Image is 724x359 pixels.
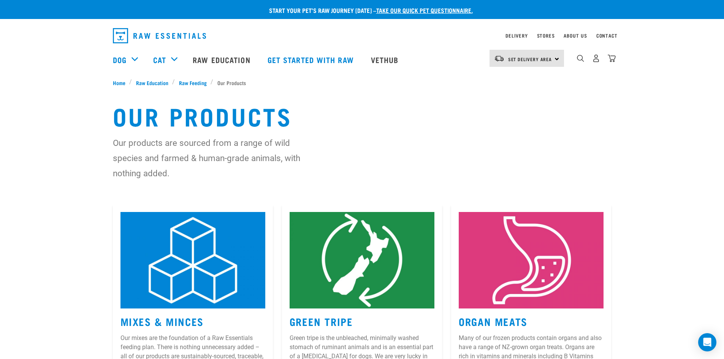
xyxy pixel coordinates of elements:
img: Raw Essentials Logo [113,28,206,43]
nav: breadcrumbs [113,79,612,87]
span: Home [113,79,125,87]
a: About Us [564,34,587,37]
div: Open Intercom Messenger [698,333,716,351]
p: Our products are sourced from a range of wild species and farmed & human-grade animals, with noth... [113,135,312,181]
nav: dropdown navigation [107,25,618,46]
a: Delivery [505,34,528,37]
img: user.png [592,54,600,62]
a: Mixes & Minces [120,318,204,324]
a: Cat [153,54,166,65]
a: Stores [537,34,555,37]
a: Organ Meats [459,318,528,324]
span: Raw Feeding [179,79,207,87]
a: Raw Education [132,79,172,87]
img: home-icon@2x.png [608,54,616,62]
h1: Our Products [113,102,612,129]
a: take our quick pet questionnaire. [376,8,473,12]
img: 8.jpg [290,212,434,308]
span: Raw Education [136,79,168,87]
a: Dog [113,54,127,65]
a: Contact [596,34,618,37]
a: Raw Education [185,44,260,75]
a: Vethub [363,44,408,75]
a: Home [113,79,130,87]
a: Raw Feeding [175,79,211,87]
img: 8_210930_025407.jpg [120,212,265,308]
img: 10_210930_025505.jpg [459,212,604,308]
img: home-icon-1@2x.png [577,55,584,62]
a: Get started with Raw [260,44,363,75]
img: van-moving.png [494,55,504,62]
a: Green Tripe [290,318,353,324]
span: Set Delivery Area [508,58,552,60]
